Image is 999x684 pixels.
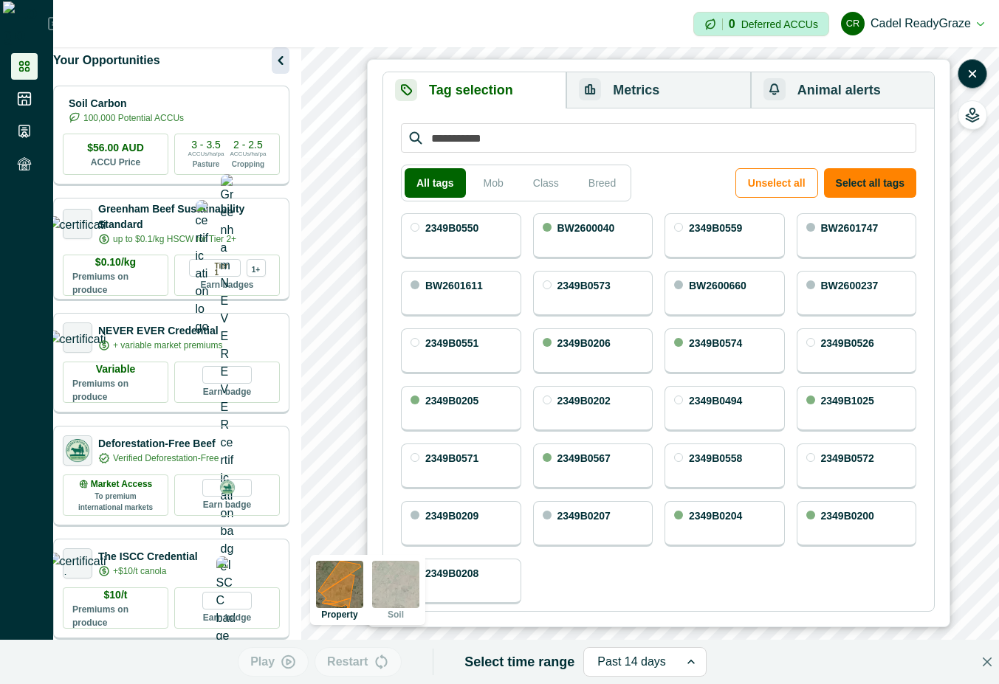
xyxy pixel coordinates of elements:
img: certification logo [196,200,209,336]
button: Metrics [566,72,750,108]
p: 0 [729,18,735,30]
p: BW2601611 [425,280,483,291]
button: Class [521,168,571,198]
p: 2349B0567 [557,453,611,463]
p: Play [250,653,275,671]
button: Animal alerts [751,72,934,108]
p: 2349B0573 [557,280,611,291]
p: 2349B0204 [689,511,742,521]
p: Restart [327,653,368,671]
p: +$10/t canola [113,564,166,578]
p: Soil Carbon [69,96,184,111]
p: Deforestation-Free Beef [98,436,219,452]
p: BW2600040 [557,223,615,233]
p: NEVER EVER Credential [98,323,222,339]
p: up to $0.1/kg HSCW for Tier 2+ [113,232,236,246]
p: + variable market premiums [113,339,222,352]
p: 2349B1025 [821,395,874,406]
p: 2349B0494 [689,395,742,406]
button: Tag selection [383,72,566,108]
p: Premiums on produce [72,377,159,404]
p: The ISCC Credential [98,549,198,564]
p: 3 - 3.5 [191,139,221,150]
p: ACCU Price [91,156,140,169]
p: Soil [388,610,404,619]
p: 2349B0571 [425,453,478,463]
p: Select time range [464,652,574,672]
img: certification logo [63,437,92,465]
p: Premiums on produce [72,270,159,297]
p: Market Access [91,477,153,491]
p: 1+ [252,263,260,273]
p: 2349B0205 [425,395,478,406]
button: Cadel ReadyGrazeCadel ReadyGraze [841,6,984,41]
p: $0.10/kg [95,255,136,270]
img: certification logo [48,553,108,575]
p: Tier 1 [215,260,234,276]
button: Play [238,647,309,677]
p: BW2600237 [821,280,879,291]
p: 2349B0551 [425,338,478,348]
p: 2 - 2.5 [233,139,263,150]
p: Verified Deforestation-Free [113,452,219,465]
button: All tags [405,168,466,198]
p: Greenham Beef Sustainability Standard [98,201,280,232]
img: property preview [316,561,363,608]
p: $56.00 AUD [87,140,144,156]
p: Earn badge [203,384,251,398]
p: Earn badges [200,277,253,291]
div: more credentials avaialble [247,259,266,277]
p: 2349B0208 [425,568,478,578]
p: $10/t [104,587,128,603]
p: 100,000 Potential ACCUs [83,111,184,125]
p: Your Opportunities [53,52,160,69]
p: Property [321,610,357,619]
p: 2349B0202 [557,395,611,406]
img: certification logo [48,216,108,231]
img: Logo [3,1,48,46]
p: ACCUs/ha/pa [188,150,224,159]
img: DFB badge [219,479,236,497]
p: Earn badge [203,497,251,511]
p: 2349B0550 [425,223,478,233]
p: BW2600660 [689,280,746,291]
p: ACCUs/ha/pa [230,150,267,159]
button: Restart [315,647,402,677]
p: Earn badge [203,609,251,624]
button: Close [975,650,999,674]
p: 2349B0207 [557,511,611,521]
p: 2349B0206 [557,338,611,348]
p: 2349B0558 [689,453,742,463]
p: To premium international markets [72,491,159,513]
button: Select all tags [824,168,916,198]
p: 2349B0200 [821,511,874,521]
p: 2349B0572 [821,453,874,463]
p: Variable [96,362,136,377]
button: Breed [577,168,628,198]
button: Mob [472,168,515,198]
img: ISCC badge [216,556,238,645]
img: certification logo [48,331,108,345]
p: 2349B0209 [425,511,478,521]
img: soil preview [372,561,419,608]
button: Unselect all [735,168,818,198]
img: Greenham NEVER EVER certification badge [221,174,234,576]
p: Premiums on produce [72,603,159,629]
p: Pasture [193,159,220,170]
p: 2349B0574 [689,338,742,348]
p: Deferred ACCUs [741,18,818,30]
p: BW2601747 [821,223,879,233]
p: 2349B0526 [821,338,874,348]
p: 2349B0559 [689,223,742,233]
p: Cropping [232,159,264,170]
